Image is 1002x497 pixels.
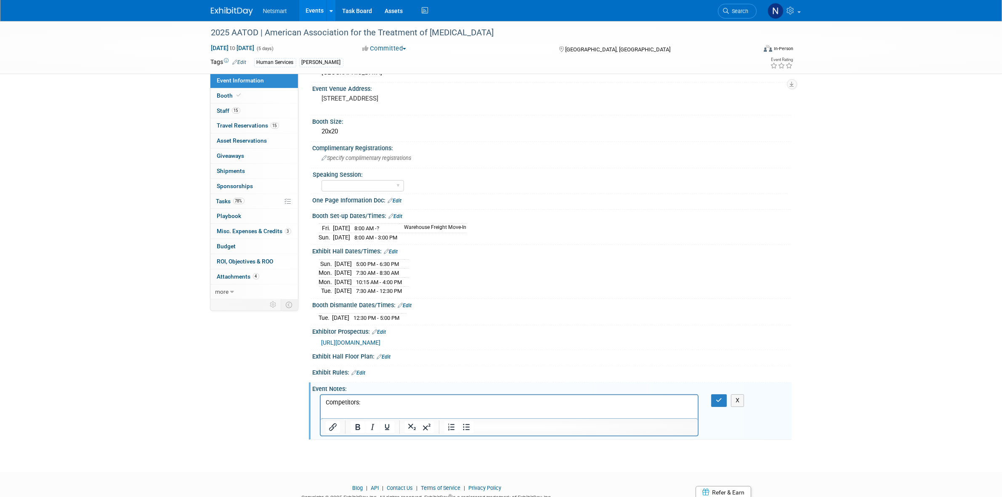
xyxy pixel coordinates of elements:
[380,421,394,433] button: Underline
[216,198,245,205] span: Tasks
[399,224,467,233] td: Warehouse Freight Move-In
[364,485,369,491] span: |
[352,485,363,491] a: Blog
[263,8,287,14] span: Netsmart
[210,179,298,194] a: Sponsorships
[384,249,398,255] a: Edit
[210,149,298,163] a: Giveaways
[398,303,412,308] a: Edit
[211,44,255,52] span: [DATE] [DATE]
[237,93,241,98] i: Booth reservation complete
[313,142,792,152] div: Complimentary Registrations:
[335,287,352,295] td: [DATE]
[229,45,237,51] span: to
[377,354,391,360] a: Edit
[211,58,247,67] td: Tags
[217,152,245,159] span: Giveaways
[217,273,259,280] span: Attachments
[388,198,402,204] a: Edit
[355,234,398,241] span: 8:00 AM - 3:00 PM
[210,194,298,209] a: Tasks78%
[299,58,343,67] div: [PERSON_NAME]
[319,224,333,233] td: Fri.
[233,59,247,65] a: Edit
[210,284,298,299] a: more
[210,239,298,254] a: Budget
[233,198,245,204] span: 78%
[371,485,379,491] a: API
[217,137,267,144] span: Asset Reservations
[729,8,749,14] span: Search
[217,243,236,250] span: Budget
[326,421,340,433] button: Insert/edit link
[271,122,279,129] span: 15
[414,485,420,491] span: |
[354,315,400,321] span: 12:30 PM - 5:00 PM
[707,44,794,56] div: Event Format
[210,88,298,103] a: Booth
[210,269,298,284] a: Attachments4
[387,485,413,491] a: Contact Us
[718,4,757,19] a: Search
[217,213,242,219] span: Playbook
[256,46,274,51] span: (5 days)
[319,313,332,322] td: Tue.
[281,299,298,310] td: Toggle Event Tabs
[731,394,744,407] button: X
[215,288,229,295] span: more
[356,261,399,267] span: 5:00 PM - 6:30 PM
[217,258,274,265] span: ROI, Objectives & ROO
[319,259,335,268] td: Sun.
[335,277,352,287] td: [DATE]
[404,421,419,433] button: Subscript
[319,277,335,287] td: Mon.
[313,383,792,393] div: Event Notes:
[335,268,352,278] td: [DATE]
[266,299,281,310] td: Personalize Event Tab Strip
[313,168,788,179] div: Speaking Session:
[210,118,298,133] a: Travel Reservations15
[319,233,333,242] td: Sun.
[356,270,399,276] span: 7:30 AM - 8:30 AM
[313,350,792,361] div: Exhibit Hall Floor Plan:
[350,421,364,433] button: Bold
[313,82,792,93] div: Event Venue Address:
[319,268,335,278] td: Mon.
[217,77,264,84] span: Event Information
[773,45,793,52] div: In-Person
[210,73,298,88] a: Event Information
[356,279,402,285] span: 10:15 AM - 4:00 PM
[210,164,298,178] a: Shipments
[217,92,243,99] span: Booth
[313,115,792,126] div: Booth Size:
[421,485,460,491] a: Terms of Service
[380,485,385,491] span: |
[764,45,772,52] img: Format-Inperson.png
[313,366,792,377] div: Exhibit Rules:
[462,485,467,491] span: |
[313,245,792,256] div: Exhibit Hall Dates/Times:
[211,7,253,16] img: ExhibitDay
[208,25,744,40] div: 2025 AATOD | American Association for the Treatment of [MEDICAL_DATA]
[217,107,240,114] span: Staff
[217,228,291,234] span: Misc. Expenses & Credits
[377,225,380,231] span: ?
[321,395,698,418] iframe: Rich Text Area
[770,58,793,62] div: Event Rating
[322,155,412,161] span: Specify complimentary registrations
[319,287,335,295] td: Tue.
[210,133,298,148] a: Asset Reservations
[322,95,503,102] pre: [STREET_ADDRESS]
[359,44,409,53] button: Committed
[232,107,240,114] span: 15
[285,228,291,234] span: 3
[322,339,381,346] a: [URL][DOMAIN_NAME]
[313,194,792,205] div: One Page Information Doc:
[365,421,379,433] button: Italic
[319,125,785,138] div: 20x20
[459,421,473,433] button: Bullet list
[217,183,253,189] span: Sponsorships
[444,421,458,433] button: Numbered list
[313,299,792,310] div: Booth Dismantle Dates/Times:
